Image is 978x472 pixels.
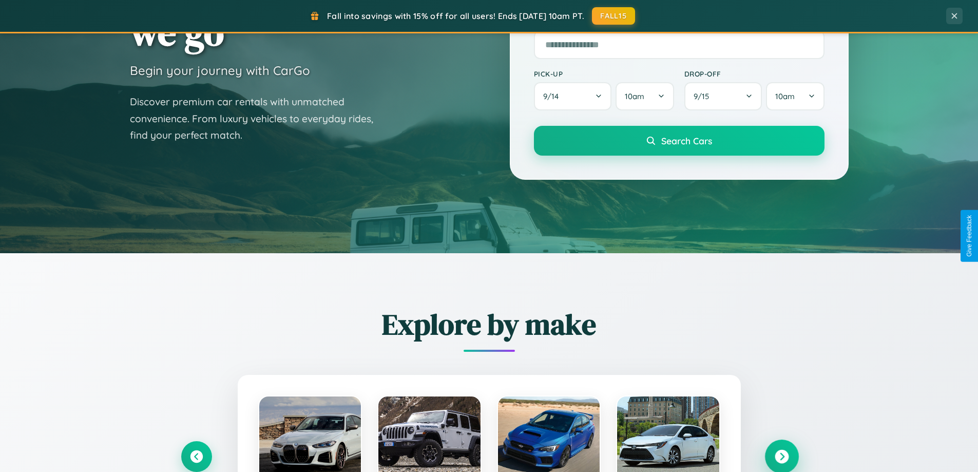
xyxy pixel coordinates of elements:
label: Pick-up [534,69,674,78]
h2: Explore by make [181,305,797,344]
button: FALL15 [592,7,635,25]
button: Search Cars [534,126,824,156]
div: Give Feedback [966,215,973,257]
label: Drop-off [684,69,824,78]
button: 10am [766,82,824,110]
p: Discover premium car rentals with unmatched convenience. From luxury vehicles to everyday rides, ... [130,93,387,144]
span: 9 / 14 [543,91,564,101]
button: 9/14 [534,82,612,110]
span: Search Cars [661,135,712,146]
span: 10am [775,91,795,101]
span: Fall into savings with 15% off for all users! Ends [DATE] 10am PT. [327,11,584,21]
button: 9/15 [684,82,762,110]
h3: Begin your journey with CarGo [130,63,310,78]
span: 10am [625,91,644,101]
button: 10am [616,82,674,110]
span: 9 / 15 [694,91,714,101]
